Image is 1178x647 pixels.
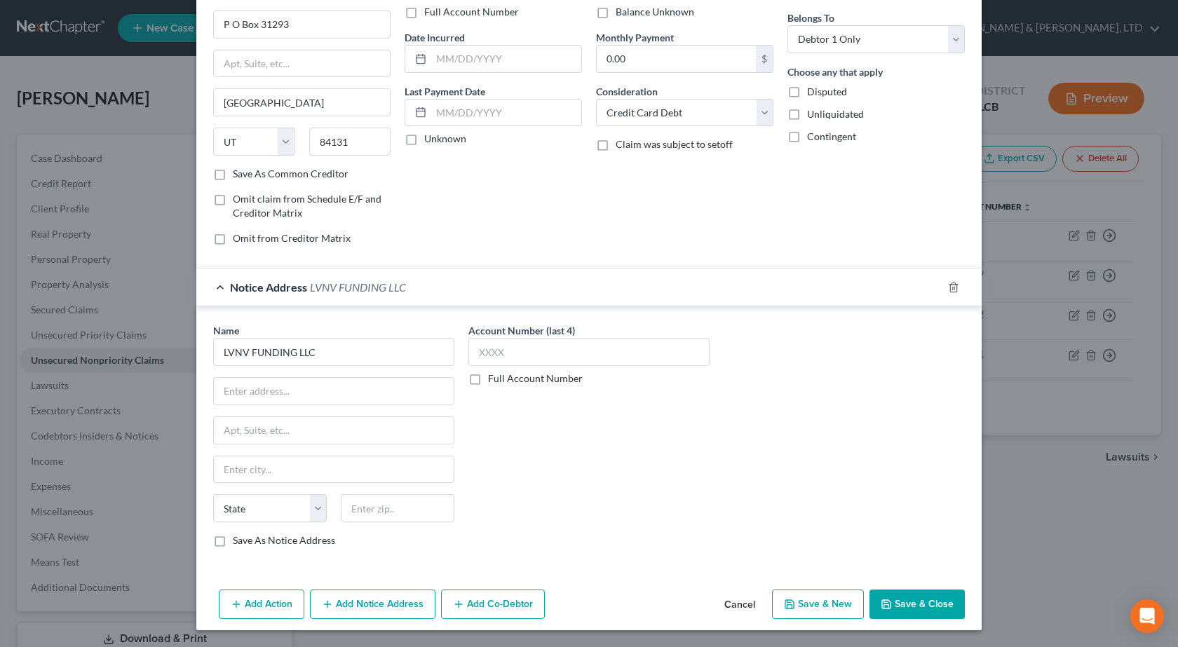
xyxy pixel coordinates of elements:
span: Omit claim from Schedule E/F and Creditor Matrix [233,193,381,219]
input: Enter city... [214,89,390,116]
input: Enter address... [214,11,390,38]
input: Enter address... [214,378,454,404]
span: Belongs To [787,12,834,24]
label: Date Incurred [405,30,465,45]
span: Notice Address [230,280,307,294]
input: Enter zip... [309,128,391,156]
input: MM/DD/YYYY [431,46,581,72]
input: Enter zip.. [341,494,454,522]
label: Choose any that apply [787,64,883,79]
div: Open Intercom Messenger [1130,599,1164,633]
span: LVNV FUNDING LLC [310,280,406,294]
label: Full Account Number [488,372,583,386]
input: XXXX [468,338,710,366]
label: Consideration [596,84,658,99]
input: MM/DD/YYYY [431,100,581,126]
span: Disputed [807,86,847,97]
input: Enter city... [214,456,454,483]
label: Save As Common Creditor [233,167,348,181]
input: 0.00 [597,46,756,72]
span: Unliquidated [807,108,864,120]
div: $ [756,46,773,72]
button: Add Co-Debtor [441,590,545,619]
button: Save & Close [869,590,965,619]
label: Unknown [424,132,466,146]
input: Apt, Suite, etc... [214,417,454,444]
label: Monthly Payment [596,30,674,45]
label: Save As Notice Address [233,533,335,547]
span: Omit from Creditor Matrix [233,232,351,244]
button: Cancel [713,591,766,619]
input: Search by name... [213,338,454,366]
input: Apt, Suite, etc... [214,50,390,77]
span: Claim was subject to setoff [616,138,733,150]
span: Name [213,325,239,336]
label: Account Number (last 4) [468,323,575,338]
label: Full Account Number [424,5,519,19]
button: Add Action [219,590,304,619]
span: Contingent [807,130,856,142]
button: Add Notice Address [310,590,435,619]
button: Save & New [772,590,864,619]
label: Balance Unknown [616,5,694,19]
label: Last Payment Date [405,84,485,99]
